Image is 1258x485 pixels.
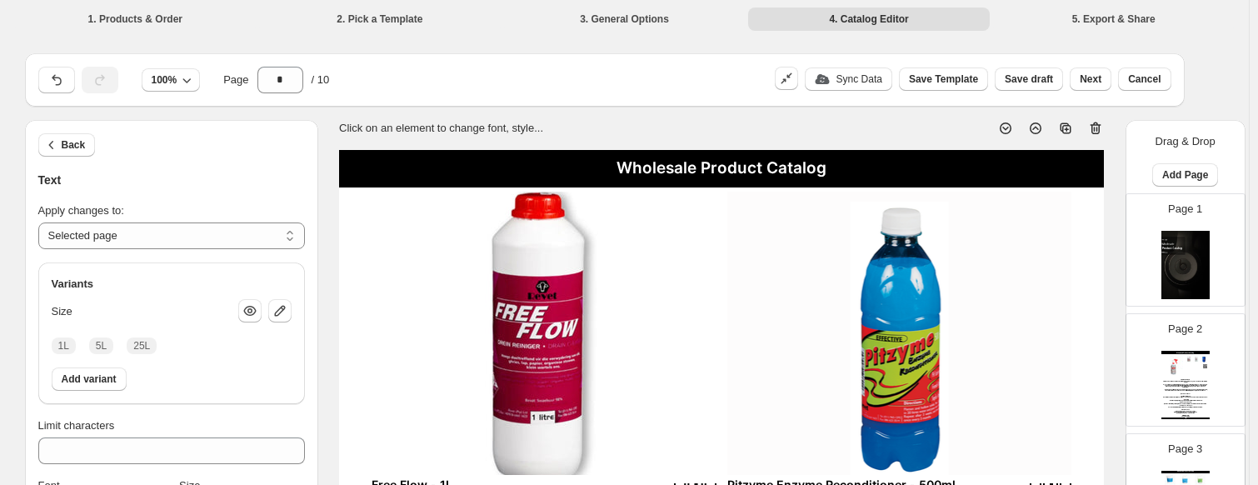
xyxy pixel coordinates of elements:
div: LOR - IPSUMDOLO Sitam Consec’a elit seddoei temporinc, utl-etdol, MAGN-aliquaen, adm veniam qu no... [1163,379,1207,418]
span: 5L [96,339,107,352]
img: secondaryImage [1193,356,1200,362]
button: Add variant [52,367,127,391]
button: Back [38,133,96,157]
img: secondaryImage [1201,356,1207,362]
button: 100% [142,68,201,92]
img: primaryImage [1163,356,1185,377]
img: primaryImage [1193,473,1207,484]
button: Add Page [1152,163,1218,187]
button: Cancel [1118,67,1171,91]
span: Save draft [1005,72,1053,86]
span: Cancel [1128,72,1161,86]
span: Page [223,72,248,88]
span: Text [38,173,62,187]
span: Limit characters [38,419,115,432]
img: primaryImage [372,192,716,476]
div: Page 2Wholesale Product CatalogprimaryImagesecondaryImagesecondaryImagesecondaryImageqrcodeLOR - ... [1126,313,1246,427]
img: update_icon [815,74,830,84]
img: primaryImage [727,192,1072,476]
span: 25L [133,339,150,352]
span: 1L [58,339,69,352]
span: Save Template [909,72,978,86]
div: Wholesale Product Catalog [1161,471,1210,473]
span: Size [52,305,72,317]
span: 100% [152,73,177,87]
img: qrcode [1203,364,1207,368]
button: update_iconSync Data [805,67,892,91]
button: Next [1070,67,1111,91]
p: Drag & Drop [1156,133,1216,150]
p: Page 1 [1168,201,1202,217]
span: Next [1080,72,1101,86]
p: Page 2 [1168,321,1202,337]
div: Wholesale Product Catalog [339,150,1104,187]
button: Save draft [995,67,1063,91]
img: primaryImage [1178,473,1192,484]
span: Add variant [62,372,117,386]
span: / 10 [312,72,330,88]
p: Click on an element to change font, style... [339,120,543,137]
button: Save Template [899,67,988,91]
div: Page 1cover page [1126,193,1246,307]
span: Back [62,138,86,152]
p: Sync Data [836,72,882,86]
div: Wholesale Product Catalog [1161,351,1210,354]
p: Page 3 [1168,441,1202,457]
span: Apply changes to: [38,204,124,217]
div: Wholesale Product Catalog | Page undefined [1161,417,1210,419]
img: cover page [1161,231,1210,299]
img: secondaryImage [1186,356,1192,362]
span: Add Page [1162,168,1208,182]
img: primaryImage [1163,473,1177,484]
h2: Variants [52,276,292,292]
